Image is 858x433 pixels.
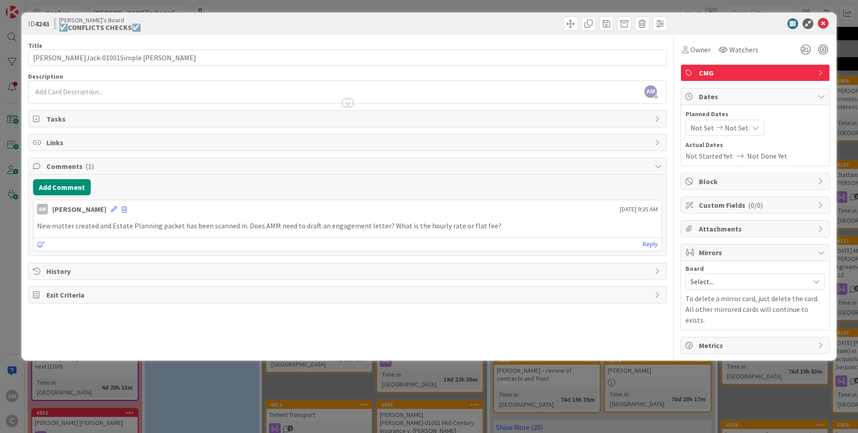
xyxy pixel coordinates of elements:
span: Select... [690,275,805,288]
span: Description [28,72,63,80]
div: AM [37,204,48,214]
span: Comments [46,161,650,172]
span: Not Done Yet [747,151,787,161]
b: 4243 [35,19,49,28]
span: Not Started Yet [686,151,733,161]
span: Mirrors [699,247,813,258]
span: ( 0/0 ) [748,201,763,210]
span: Watchers [729,44,758,55]
label: Title [28,42,42,50]
p: To delete a mirror card, just delete the card. All other mirrored cards will continue to exists. [686,293,825,325]
span: ID [28,18,49,29]
div: [PERSON_NAME] [52,204,106,214]
b: ☑️CONFLICTS CHECKS☑️ [59,24,141,31]
span: ( 1 ) [85,162,94,171]
span: Actual Dates [686,140,825,150]
input: type card name here... [28,50,667,66]
span: Planned Dates [686,109,825,119]
span: History [46,266,650,277]
span: Links [46,137,650,148]
span: Dates [699,91,813,102]
span: Tasks [46,114,650,124]
span: AM [644,85,657,98]
a: Reply [643,239,658,250]
span: CMG [699,67,813,78]
span: [DATE] 9:35 AM [620,205,658,214]
span: Owner [690,44,711,55]
span: Block [699,176,813,187]
span: [PERSON_NAME]'s Board [59,17,141,24]
span: Attachments [699,223,813,234]
p: New matter created and Estate Planning packet has been scanned in. Does AMM need to draft an enga... [37,221,658,231]
span: Board [686,265,704,272]
span: Not Set [725,122,749,133]
span: Custom Fields [699,200,813,210]
span: Exit Criteria [46,290,650,300]
span: Metrics [699,340,813,351]
span: Not Set [690,122,714,133]
button: Add Comment [33,179,91,195]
